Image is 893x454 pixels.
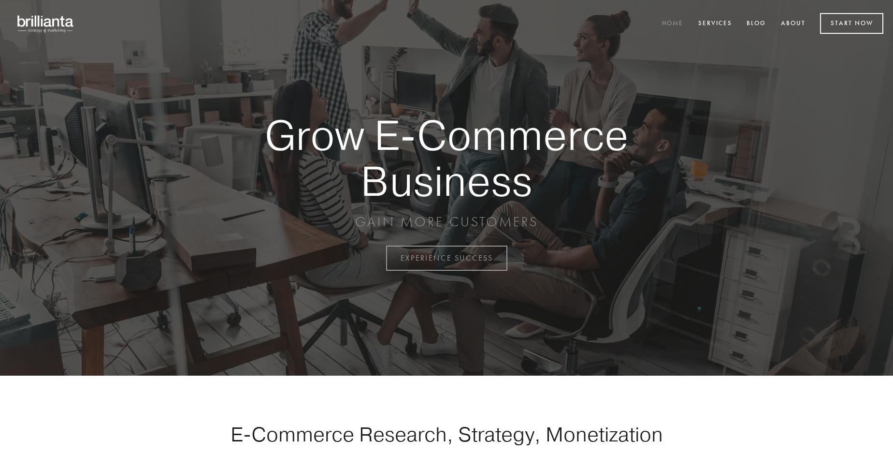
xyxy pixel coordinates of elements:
a: EXPERIENCE SUCCESS [386,246,507,271]
a: Start Now [820,13,883,34]
p: GAIN MORE CUSTOMERS [231,213,662,231]
strong: Grow E-Commerce Business [231,112,662,204]
a: About [775,16,812,32]
h1: E-Commerce Research, Strategy, Monetization [200,422,693,446]
a: Blog [740,16,772,32]
a: Services [692,16,738,32]
a: Home [656,16,690,32]
img: brillianta - research, strategy, marketing [10,10,82,38]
